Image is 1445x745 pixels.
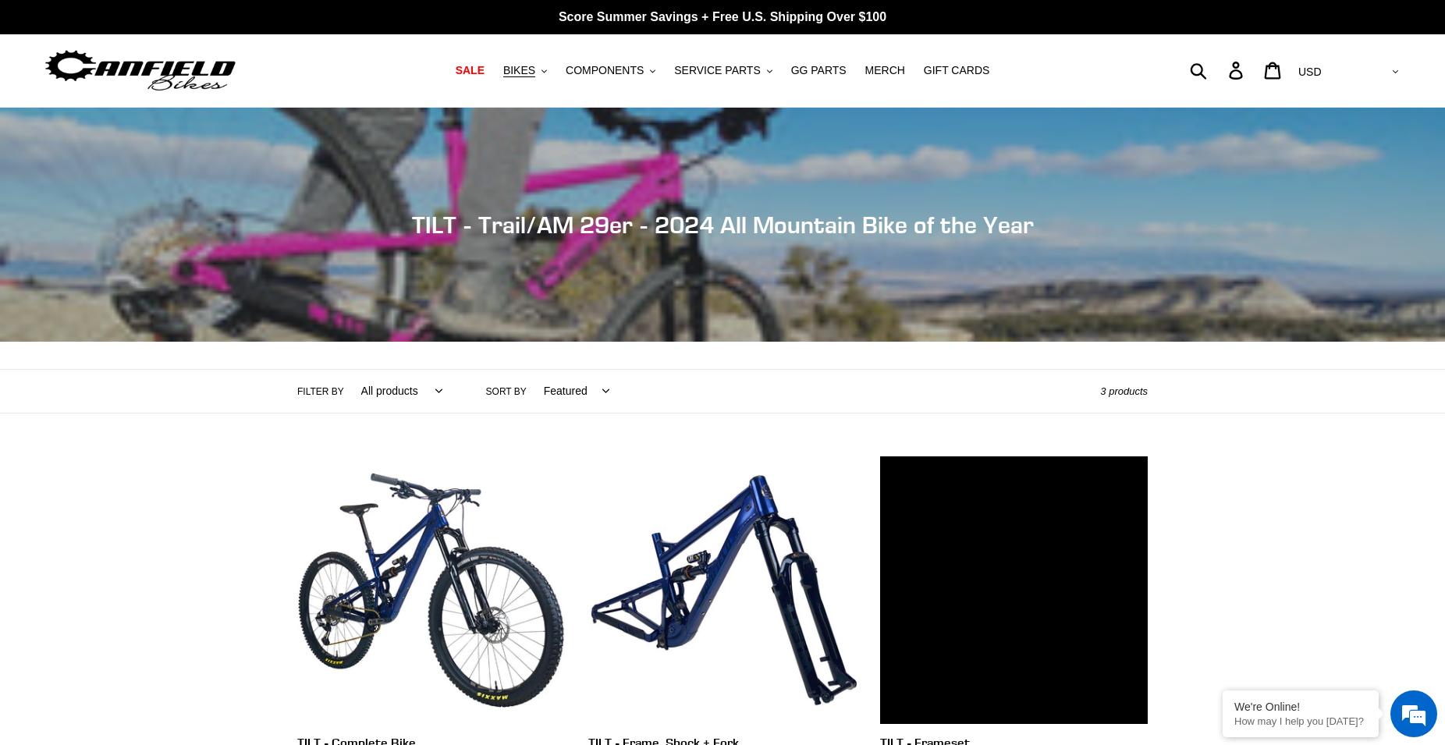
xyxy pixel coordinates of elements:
[674,64,760,77] span: SERVICE PARTS
[783,60,854,81] a: GG PARTS
[448,60,492,81] a: SALE
[486,385,527,399] label: Sort by
[1198,53,1238,87] input: Search
[865,64,905,77] span: MERCH
[857,60,913,81] a: MERCH
[1100,385,1148,397] span: 3 products
[791,64,847,77] span: GG PARTS
[412,211,1034,239] span: TILT - Trail/AM 29er - 2024 All Mountain Bike of the Year
[916,60,998,81] a: GIFT CARDS
[495,60,555,81] button: BIKES
[503,64,535,77] span: BIKES
[666,60,779,81] button: SERVICE PARTS
[43,46,238,95] img: Canfield Bikes
[1234,701,1367,713] div: We're Online!
[1234,715,1367,727] p: How may I help you today?
[566,64,644,77] span: COMPONENTS
[924,64,990,77] span: GIFT CARDS
[558,60,663,81] button: COMPONENTS
[297,385,344,399] label: Filter by
[456,64,485,77] span: SALE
